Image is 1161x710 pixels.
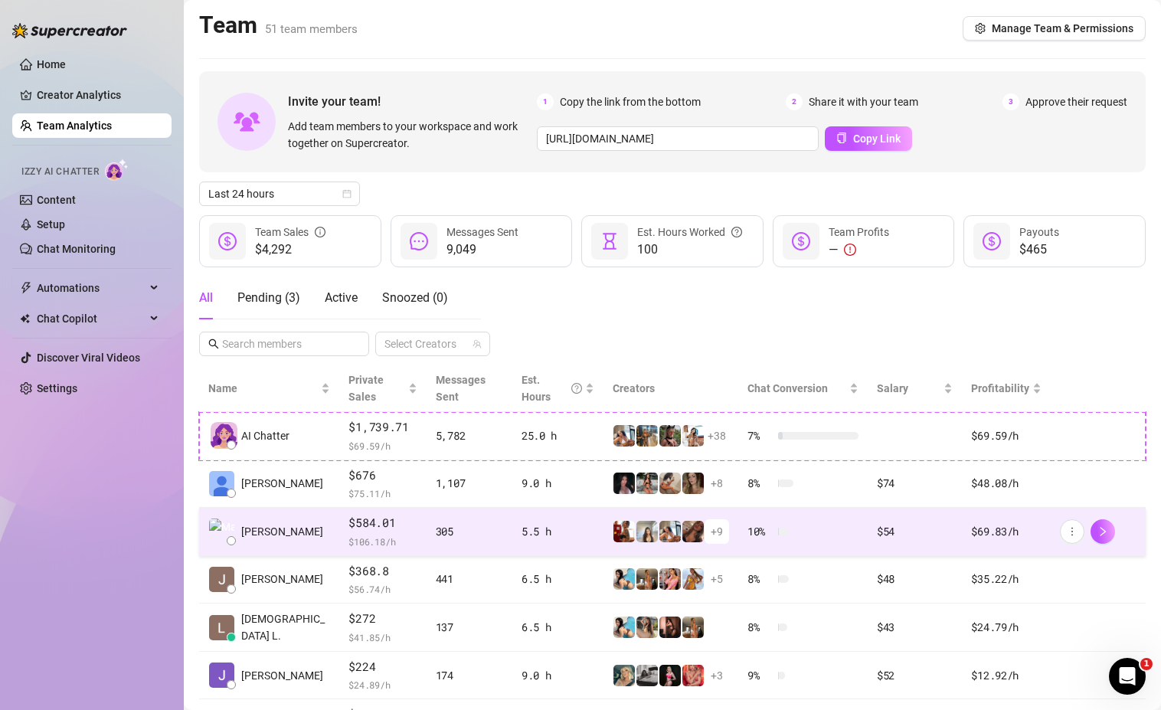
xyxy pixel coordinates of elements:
[825,126,912,151] button: Copy Link
[199,289,213,307] div: All
[983,232,1001,250] span: dollar-circle
[208,182,351,205] span: Last 24 hours
[659,665,681,686] img: Subgirl0831 (@subgirl0831)
[241,610,330,644] span: [DEMOGRAPHIC_DATA] L.
[21,165,99,179] span: Izzy AI Chatter
[209,663,234,688] img: Joshua Penales
[844,244,856,256] span: exclamation-circle
[600,232,619,250] span: hourglass
[747,382,828,394] span: Chat Conversion
[636,568,658,590] img: Jessica (@jessicakillings)
[971,382,1029,394] span: Profitability
[971,523,1042,540] div: $69.83 /h
[836,133,847,143] span: copy
[711,667,723,684] span: + 3
[786,93,803,110] span: 2
[325,290,358,305] span: Active
[711,571,723,587] span: + 5
[971,667,1042,684] div: $12.92 /h
[613,521,635,542] img: tattted (@tatttedbaby)
[37,83,159,107] a: Creator Analytics
[20,313,30,324] img: Chat Copilot
[12,23,127,38] img: logo-BBDzfeDw.svg
[522,619,594,636] div: 6.5 h
[560,93,701,110] span: Copy the link from the bottom
[436,475,503,492] div: 1,107
[522,667,594,684] div: 9.0 h
[37,58,66,70] a: Home
[659,521,681,542] img: ildgaf (@ildgaff)
[37,382,77,394] a: Settings
[682,665,704,686] img: Stephanie (@stephaniethestripper)
[682,473,704,494] img: Cody (@heyitscodee)
[613,665,635,686] img: Tricia (@tricia.marchese)
[963,16,1146,41] button: Manage Team & Permissions
[348,630,417,645] span: $ 41.85 /h
[241,571,323,587] span: [PERSON_NAME]
[877,667,953,684] div: $52
[348,581,417,597] span: $ 56.74 /h
[1067,526,1078,537] span: more
[288,92,537,111] span: Invite your team!
[37,194,76,206] a: Content
[348,374,384,403] span: Private Sales
[659,568,681,590] img: Lalita (@onlylalatheislandgal)
[265,22,358,36] span: 51 team members
[522,571,594,587] div: 6.5 h
[241,667,323,684] span: [PERSON_NAME]
[255,240,325,259] span: $4,292
[348,562,417,581] span: $368.8
[348,466,417,485] span: $676
[877,475,953,492] div: $74
[446,226,518,238] span: Messages Sent
[199,365,339,412] th: Name
[682,521,704,542] img: Zoe (@realzoelaverne)
[711,475,723,492] span: + 8
[105,159,129,181] img: AI Chatter
[971,619,1042,636] div: $24.79 /h
[809,93,918,110] span: Share it with your team
[382,290,448,305] span: Snoozed ( 0 )
[637,224,742,240] div: Est. Hours Worked
[637,240,742,259] span: 100
[218,232,237,250] span: dollar-circle
[682,425,704,447] img: Annie (@anniemiao)
[747,523,772,540] span: 10 %
[853,133,901,145] span: Copy Link
[348,658,417,676] span: $224
[436,571,503,587] div: 441
[315,224,325,240] span: info-circle
[682,617,704,638] img: Jessica (@jessicakillings)
[659,473,681,494] img: Kayla (@kaylathaylababy)
[20,282,32,294] span: thunderbolt
[711,523,723,540] span: + 9
[37,243,116,255] a: Chat Monitoring
[613,617,635,638] img: North (@northnattvip)
[1109,658,1146,695] iframe: Intercom live chat
[37,218,65,231] a: Setup
[209,567,234,592] img: John Dhel Felis…
[522,523,594,540] div: 5.5 h
[348,677,417,692] span: $ 24.89 /h
[237,289,300,307] div: Pending ( 3 )
[877,523,953,540] div: $54
[222,335,348,352] input: Search members
[877,619,953,636] div: $43
[348,438,417,453] span: $ 69.59 /h
[1025,93,1127,110] span: Approve their request
[877,382,908,394] span: Salary
[636,617,658,638] img: emilylou (@emilyylouu)
[1140,658,1153,670] span: 1
[1097,526,1108,537] span: right
[537,93,554,110] span: 1
[747,667,772,684] span: 9 %
[37,276,146,300] span: Automations
[241,523,323,540] span: [PERSON_NAME]
[37,352,140,364] a: Discover Viral Videos
[613,473,635,494] img: Baby (@babyyyybellaa)
[473,339,482,348] span: team
[211,422,237,449] img: izzy-ai-chatter-avatar-DDCN_rTZ.svg
[636,521,658,542] img: Kitty (@kittyvmarie)
[199,11,358,40] h2: Team
[613,568,635,590] img: North (@northnattvip)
